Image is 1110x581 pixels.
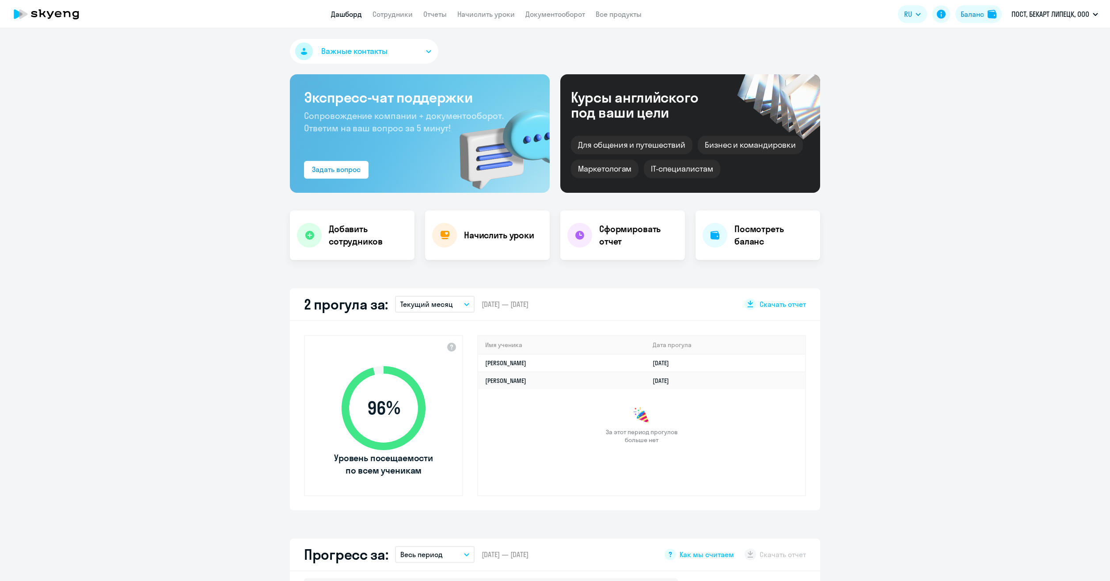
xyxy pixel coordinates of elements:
a: Дашборд [331,10,362,19]
img: congrats [633,407,650,424]
h4: Посмотреть баланс [734,223,813,248]
button: Важные контакты [290,39,438,64]
button: Текущий месяц [395,296,475,313]
a: [PERSON_NAME] [485,359,526,367]
span: За этот период прогулов больше нет [604,428,679,444]
th: Имя ученика [478,336,646,354]
button: Весь период [395,546,475,563]
a: Отчеты [423,10,447,19]
span: 96 % [333,398,434,419]
img: bg-img [447,93,550,193]
a: Начислить уроки [457,10,515,19]
a: [DATE] [653,359,676,367]
span: [DATE] — [DATE] [482,550,528,559]
button: RU [898,5,927,23]
div: Бизнес и командировки [698,136,803,154]
button: Задать вопрос [304,161,369,179]
a: Сотрудники [373,10,413,19]
h3: Экспресс-чат поддержки [304,88,536,106]
div: Баланс [961,9,984,19]
div: Для общения и путешествий [571,136,692,154]
p: ПОСТ, БЕКАРТ ЛИПЕЦК, ООО [1011,9,1089,19]
span: Важные контакты [321,46,388,57]
div: Маркетологам [571,160,639,178]
button: ПОСТ, БЕКАРТ ЛИПЕЦК, ООО [1007,4,1102,25]
h2: 2 прогула за: [304,295,388,313]
div: Курсы английского под ваши цели [571,90,722,120]
span: Скачать отчет [760,299,806,309]
span: [DATE] — [DATE] [482,299,528,309]
h4: Сформировать отчет [599,223,678,248]
img: balance [988,10,996,19]
h2: Прогресс за: [304,546,388,563]
p: Текущий месяц [400,299,453,310]
span: Как мы считаем [680,550,734,559]
span: RU [904,9,912,19]
p: Весь период [400,549,443,560]
div: IT-специалистам [644,160,720,178]
button: Балансbalance [955,5,1002,23]
h4: Начислить уроки [464,229,534,241]
span: Уровень посещаемости по всем ученикам [333,452,434,477]
a: [PERSON_NAME] [485,377,526,385]
div: Задать вопрос [312,164,361,175]
a: [DATE] [653,377,676,385]
span: Сопровождение компании + документооборот. Ответим на ваш вопрос за 5 минут! [304,110,504,134]
th: Дата прогула [646,336,805,354]
h4: Добавить сотрудников [329,223,407,248]
a: Документооборот [525,10,585,19]
a: Все продукты [596,10,642,19]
